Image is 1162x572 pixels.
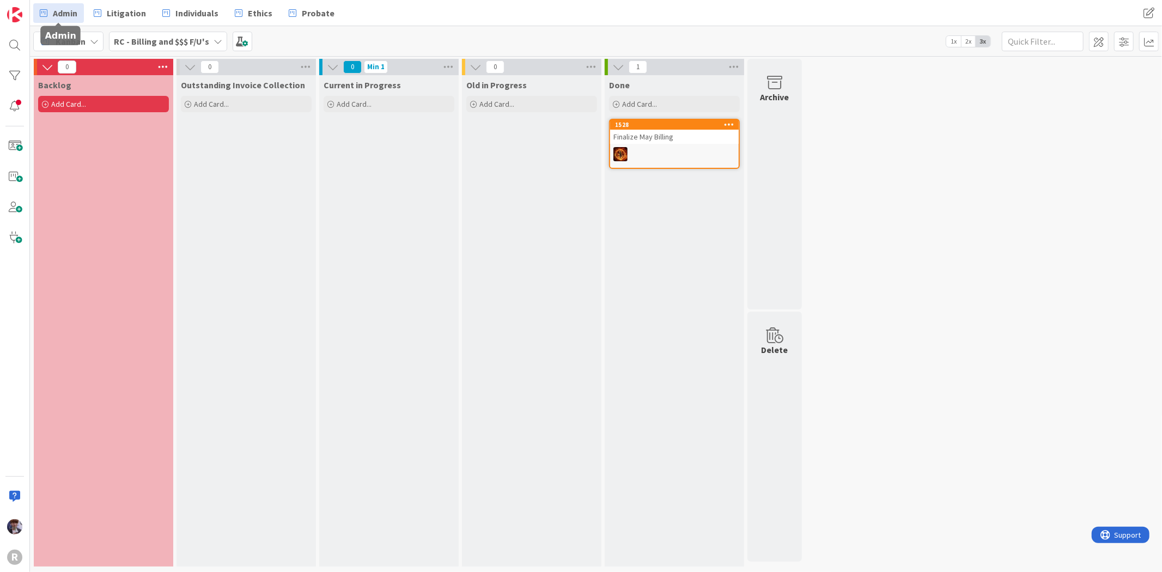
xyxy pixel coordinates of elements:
span: Probate [302,7,334,20]
a: Ethics [228,3,279,23]
a: Individuals [156,3,225,23]
img: TR [613,147,628,161]
span: Old in Progress [466,80,527,90]
span: Support [23,2,50,15]
h5: Admin [45,31,76,41]
a: Probate [282,3,341,23]
div: 1528 [610,120,739,130]
span: Individuals [175,7,218,20]
div: Min 1 [367,64,385,70]
span: 1x [946,36,961,47]
div: Finalize May Billing [610,130,739,144]
span: Ethics [248,7,272,20]
span: Done [609,80,630,90]
a: Litigation [87,3,153,23]
span: 0 [58,60,76,74]
span: 0 [343,60,362,74]
span: 1 [629,60,647,74]
img: Visit kanbanzone.com [7,7,22,22]
a: 1528Finalize May BillingTR [609,119,740,169]
span: Add Card... [194,99,229,109]
span: 3x [976,36,990,47]
span: Admin [53,7,77,20]
span: Add Card... [337,99,372,109]
img: ML [7,519,22,534]
b: RC - Billing and $$$ F/U's [114,36,209,47]
div: Delete [762,343,788,356]
span: Add Card... [51,99,86,109]
span: Current in Progress [324,80,401,90]
span: Add Card... [479,99,514,109]
div: TR [610,147,739,161]
span: 0 [200,60,219,74]
div: R [7,550,22,565]
input: Quick Filter... [1002,32,1084,51]
span: Add Card... [622,99,657,109]
div: 1528 [615,121,739,129]
span: Litigation [107,7,146,20]
span: Outstanding Invoice Collection [181,80,305,90]
a: Admin [33,3,84,23]
span: Backlog [38,80,71,90]
span: 0 [486,60,504,74]
div: Archive [761,90,789,104]
span: 2x [961,36,976,47]
div: 1528Finalize May Billing [610,120,739,144]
